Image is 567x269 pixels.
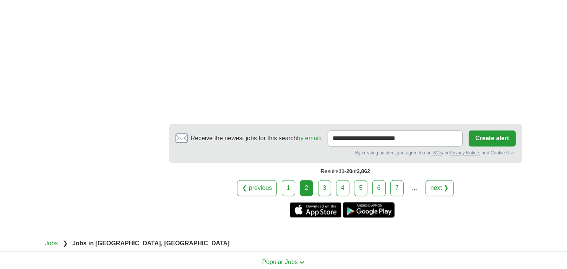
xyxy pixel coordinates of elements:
[390,180,404,196] a: 7
[282,180,295,196] a: 1
[300,180,313,196] div: 2
[372,180,386,196] a: 6
[63,240,68,247] span: ❯
[191,134,322,143] span: Receive the newest jobs for this search :
[299,261,305,264] img: toggle icon
[339,169,353,175] span: 11-20
[237,180,277,196] a: ❮ previous
[357,169,370,175] span: 2,862
[343,203,395,218] a: Get the Android app
[45,240,58,247] a: Jobs
[318,180,331,196] a: 3
[431,151,442,156] a: T&Cs
[297,135,320,142] a: by email
[175,150,516,157] div: By creating an alert, you agree to our and , and Cookie Use.
[72,240,229,247] strong: Jobs in [GEOGRAPHIC_DATA], [GEOGRAPHIC_DATA]
[354,180,367,196] a: 5
[450,151,479,156] a: Privacy Notice
[407,181,422,196] div: ...
[426,180,454,196] a: next ❯
[290,203,341,218] a: Get the iPhone app
[262,259,298,266] span: Popular Jobs
[169,163,522,180] div: Results of
[469,131,515,147] button: Create alert
[336,180,349,196] a: 4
